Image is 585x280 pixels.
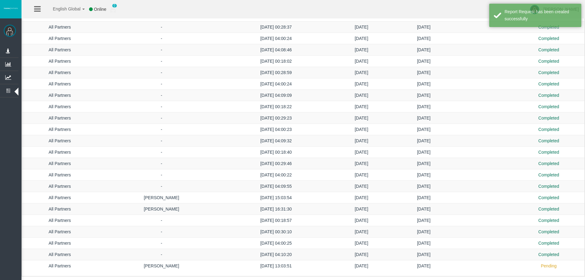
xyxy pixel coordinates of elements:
td: [DATE] 04:08:46 [226,44,326,56]
td: [DATE] [326,135,396,147]
td: [DATE] [396,44,451,56]
td: - [97,22,226,33]
td: [DATE] [396,135,451,147]
td: [DATE] [396,67,451,78]
div: Report Request has been created successfully [505,8,577,22]
td: [DATE] [326,90,396,101]
td: Completed [513,169,584,181]
td: Completed [513,181,584,192]
td: All Partners [22,226,97,238]
td: [DATE] [396,147,451,158]
td: Completed [513,112,584,124]
td: Completed [513,124,584,135]
td: [DATE] 04:00:22 [226,169,326,181]
td: [PERSON_NAME] [97,192,226,203]
td: Completed [513,78,584,90]
td: [DATE] [396,124,451,135]
td: Completed [513,147,584,158]
td: Completed [513,215,584,226]
td: [DATE] 00:30:10 [226,226,326,238]
td: - [97,67,226,78]
td: [DATE] [326,238,396,249]
td: [DATE] [326,260,396,272]
td: [DATE] 00:18:57 [226,215,326,226]
td: [DATE] [326,192,396,203]
td: [PERSON_NAME] [97,203,226,215]
td: Completed [513,44,584,56]
td: Completed [513,33,584,44]
td: Completed [513,67,584,78]
td: [DATE] [326,112,396,124]
td: - [97,238,226,249]
td: All Partners [22,260,97,272]
td: [DATE] 00:28:59 [226,67,326,78]
td: [DATE] [396,90,451,101]
span: 0 [112,4,117,8]
td: [DATE] 16:31:30 [226,203,326,215]
img: user_small.png [111,6,115,13]
td: Completed [513,101,584,112]
span: Online [94,7,106,12]
td: All Partners [22,33,97,44]
td: Completed [513,238,584,249]
td: [DATE] 00:28:37 [226,22,326,33]
td: Completed [513,56,584,67]
td: - [97,56,226,67]
td: - [97,181,226,192]
td: [DATE] 15:03:54 [226,192,326,203]
td: Pending [513,260,584,272]
td: [DATE] [396,215,451,226]
td: All Partners [22,192,97,203]
td: All Partners [22,124,97,135]
img: logo.svg [3,7,18,10]
td: [DATE] 04:00:25 [226,238,326,249]
td: All Partners [22,56,97,67]
td: [DATE] 04:00:24 [226,33,326,44]
td: [DATE] [396,22,451,33]
td: All Partners [22,78,97,90]
td: [DATE] [396,226,451,238]
td: [PERSON_NAME] [97,260,226,272]
td: - [97,112,226,124]
td: All Partners [22,112,97,124]
td: - [97,44,226,56]
td: [DATE] 00:18:40 [226,147,326,158]
td: [DATE] [326,33,396,44]
td: Completed [513,90,584,101]
td: - [97,158,226,169]
td: [DATE] [326,101,396,112]
span: English Global [45,6,80,11]
td: [DATE] 04:00:23 [226,124,326,135]
td: - [97,33,226,44]
td: All Partners [22,22,97,33]
td: [DATE] [326,124,396,135]
td: [DATE] 00:18:02 [226,56,326,67]
td: [DATE] 00:18:22 [226,101,326,112]
td: [DATE] [326,56,396,67]
td: [DATE] 00:29:46 [226,158,326,169]
td: - [97,249,226,260]
td: [DATE] [326,169,396,181]
td: All Partners [22,147,97,158]
td: All Partners [22,158,97,169]
td: [DATE] [396,56,451,67]
td: [DATE] [396,203,451,215]
td: All Partners [22,215,97,226]
td: Completed [513,226,584,238]
td: [DATE] 04:09:09 [226,90,326,101]
td: [DATE] 04:09:55 [226,181,326,192]
td: [DATE] [396,249,451,260]
td: All Partners [22,181,97,192]
td: All Partners [22,101,97,112]
td: - [97,215,226,226]
td: [DATE] [396,33,451,44]
td: All Partners [22,44,97,56]
td: All Partners [22,238,97,249]
td: [DATE] 00:29:23 [226,112,326,124]
td: All Partners [22,169,97,181]
td: [DATE] [396,112,451,124]
td: - [97,169,226,181]
td: [DATE] [396,181,451,192]
td: - [97,147,226,158]
td: [DATE] [326,44,396,56]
